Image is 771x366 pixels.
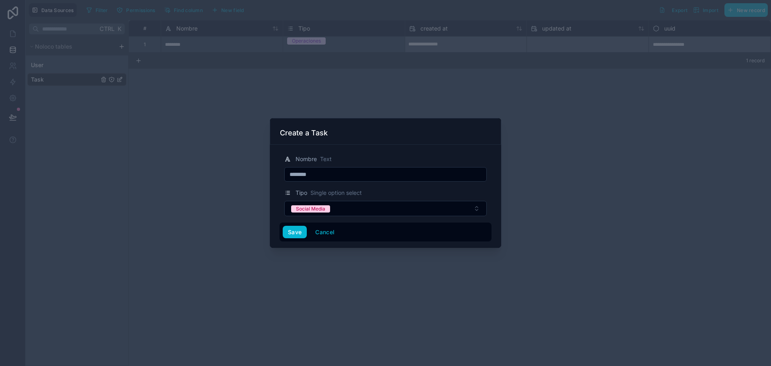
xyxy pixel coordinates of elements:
[310,189,362,197] span: Single option select
[310,226,340,239] button: Cancel
[283,226,307,239] button: Save
[320,155,332,163] span: Text
[296,155,317,163] span: Nombre
[296,189,307,197] span: Tipo
[296,205,325,213] div: Social Media
[284,201,487,216] button: Select Button
[280,128,328,138] h3: Create a Task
